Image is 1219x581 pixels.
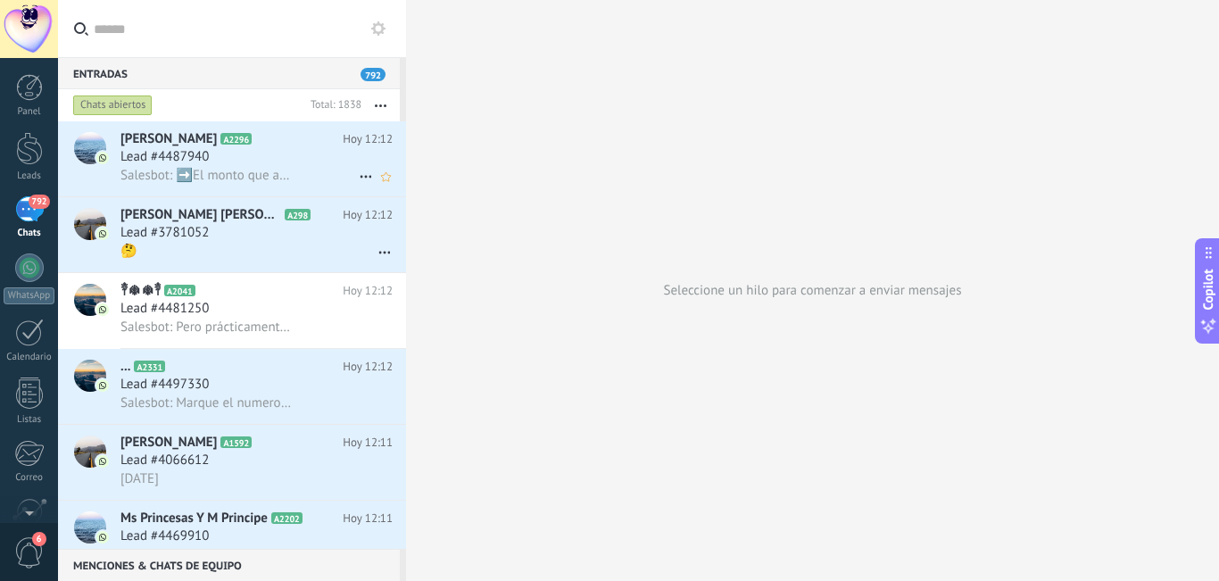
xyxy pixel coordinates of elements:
span: 792 [29,195,49,209]
span: Lead #4066612 [120,452,209,469]
span: Hoy 12:12 [343,282,393,300]
span: Salesbot: Marque el numero que esta en la marca de su interes para mostrarle los modelos diponibl... [120,394,294,411]
span: A298 [285,209,311,220]
span: 🤔 [120,243,137,260]
div: Leads [4,170,55,182]
div: Correo [4,472,55,484]
img: icon [96,531,109,544]
div: Chats abiertos [73,95,153,116]
img: icon [96,303,109,316]
span: A2296 [220,133,252,145]
span: Hoy 12:11 [343,510,393,527]
div: Chats [4,228,55,239]
span: Hoy 12:12 [343,206,393,224]
div: WhatsApp [4,287,54,304]
span: Salesbot: ➡️El monto que aparece☝🏻en la imagen es el precio que pagará cada mes por el equipo en ... [120,167,294,184]
span: Es rapido el trámite lo cambian luego luego a dónde tendré que acudir para el chip [120,546,294,563]
span: A1592 [220,436,252,448]
span: [PERSON_NAME] [120,130,217,148]
img: icon [96,455,109,468]
span: A2202 [271,512,303,524]
span: ༒☬☬༒ [120,282,161,300]
div: Listas [4,414,55,426]
div: Total: 1838 [303,96,361,114]
span: Lead #3781052 [120,224,209,242]
a: avataricon...A2331Hoy 12:12Lead #4497330Salesbot: Marque el numero que esta en la marca de su int... [58,349,406,424]
span: [PERSON_NAME] [PERSON_NAME]❤ [120,206,281,224]
span: 6 [32,532,46,546]
span: Salesbot: Pero prácticamente el equipo es completamente liberado ya después de dos meses usted po... [120,319,294,336]
span: Hoy 12:12 [343,130,393,148]
span: Copilot [1199,269,1217,310]
span: A2041 [164,285,195,296]
img: icon [96,228,109,240]
span: Lead #4497330 [120,376,209,394]
div: Panel [4,106,55,118]
a: avatariconMs Princesas Y M PrincipeA2202Hoy 12:11Lead #4469910Es rapido el trámite lo cambian lue... [58,501,406,576]
a: avataricon[PERSON_NAME]A1592Hoy 12:11Lead #4066612[DATE] [58,425,406,500]
span: Hoy 12:11 [343,434,393,452]
img: icon [96,152,109,164]
a: avataricon[PERSON_NAME]A2296Hoy 12:12Lead #4487940Salesbot: ➡️El monto que aparece☝🏻en la imagen ... [58,121,406,196]
a: avataricon༒☬☬༒A2041Hoy 12:12Lead #4481250Salesbot: Pero prácticamente el equipo es completamente ... [58,273,406,348]
span: ... [120,358,130,376]
span: A2331 [134,361,165,372]
span: [PERSON_NAME] [120,434,217,452]
span: Hoy 12:12 [343,358,393,376]
button: Más [361,89,400,121]
span: [DATE] [120,470,159,487]
span: Lead #4487940 [120,148,209,166]
div: Menciones & Chats de equipo [58,549,400,581]
div: Calendario [4,352,55,363]
span: Lead #4469910 [120,527,209,545]
img: icon [96,379,109,392]
span: Lead #4481250 [120,300,209,318]
a: avataricon[PERSON_NAME] [PERSON_NAME]❤A298Hoy 12:12Lead #3781052🤔 [58,197,406,272]
div: Entradas [58,57,400,89]
span: Ms Princesas Y M Principe [120,510,268,527]
span: 792 [361,68,386,81]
